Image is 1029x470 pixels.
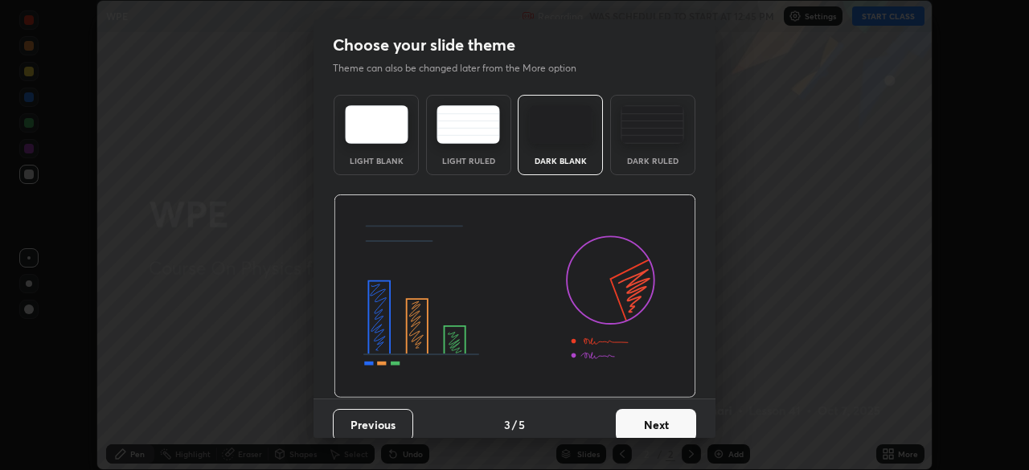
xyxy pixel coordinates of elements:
div: Light Blank [344,157,408,165]
div: Dark Ruled [621,157,685,165]
img: darkRuledTheme.de295e13.svg [621,105,684,144]
h4: 5 [519,416,525,433]
h2: Choose your slide theme [333,35,515,55]
button: Previous [333,409,413,441]
img: darkTheme.f0cc69e5.svg [529,105,592,144]
div: Dark Blank [528,157,592,165]
img: lightTheme.e5ed3b09.svg [345,105,408,144]
img: darkThemeBanner.d06ce4a2.svg [334,194,696,398]
div: Light Ruled [437,157,501,165]
h4: / [512,416,517,433]
button: Next [616,409,696,441]
img: lightRuledTheme.5fabf969.svg [437,105,500,144]
p: Theme can also be changed later from the More option [333,61,593,76]
h4: 3 [504,416,510,433]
